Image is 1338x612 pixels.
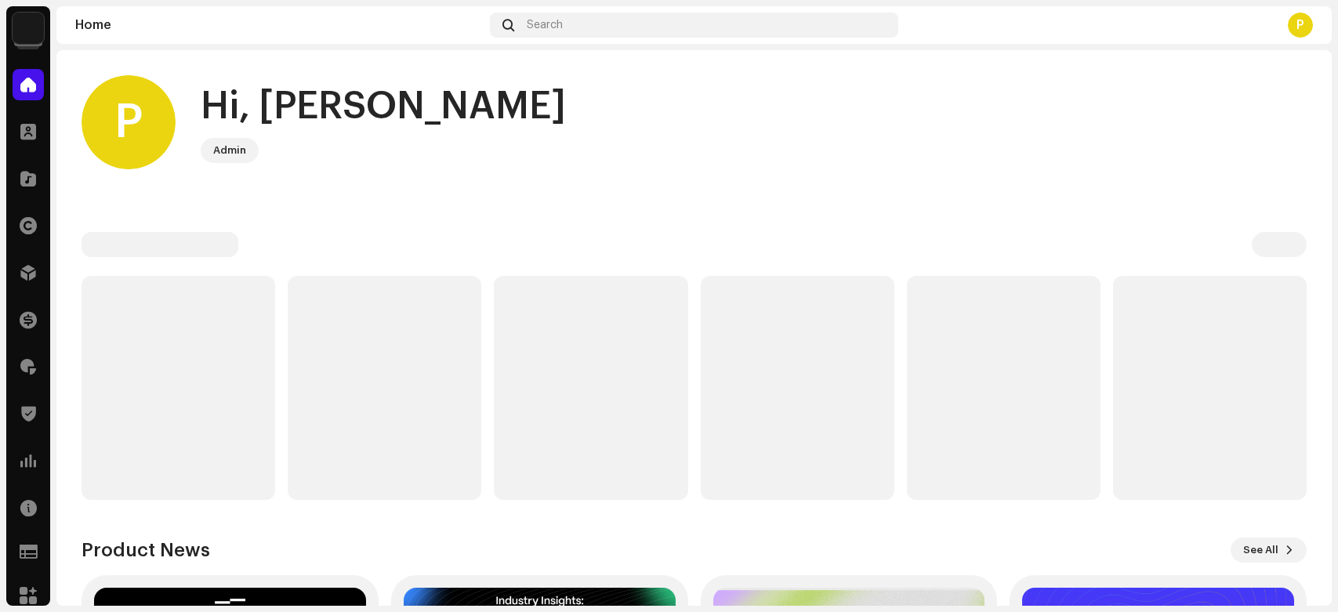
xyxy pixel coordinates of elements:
div: Home [75,19,484,31]
h3: Product News [82,538,210,563]
span: Search [527,19,563,31]
button: See All [1231,538,1307,563]
div: Hi, [PERSON_NAME] [201,81,566,132]
span: See All [1243,534,1278,566]
div: Admin [213,141,246,160]
img: 64f15ab7-a28a-4bb5-a164-82594ec98160 [13,13,44,44]
div: P [1288,13,1313,38]
div: P [82,75,176,169]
